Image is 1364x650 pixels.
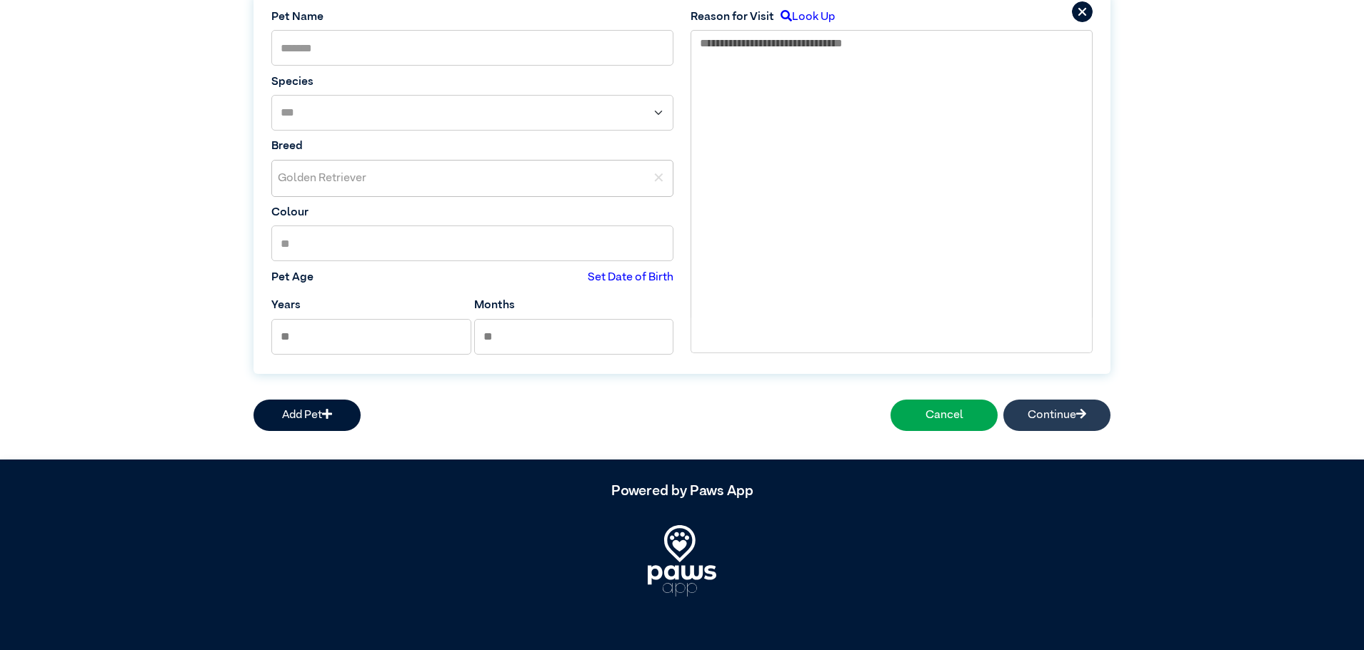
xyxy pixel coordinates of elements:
label: Years [271,297,301,314]
label: Colour [271,204,673,221]
label: Months [474,297,515,314]
label: Pet Age [271,269,314,286]
label: Breed [271,138,673,155]
label: Set Date of Birth [588,269,673,286]
button: Cancel [891,400,998,431]
div: ✕ [644,161,673,196]
button: Add Pet [254,400,361,431]
div: Golden Retriever [272,161,644,196]
label: Look Up [774,9,835,26]
button: Continue [1003,400,1110,431]
label: Reason for Visit [691,9,774,26]
label: Species [271,73,673,91]
img: PawsApp [648,525,716,596]
label: Pet Name [271,9,673,26]
h5: Powered by Paws App [254,482,1110,499]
